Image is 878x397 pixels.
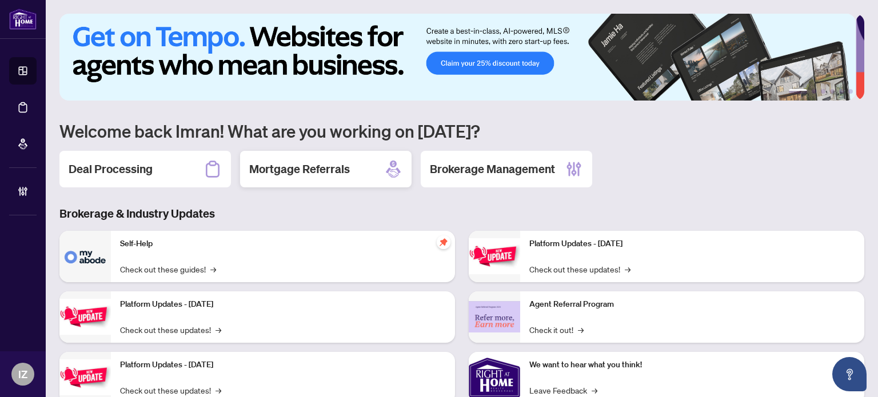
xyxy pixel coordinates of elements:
span: → [210,263,216,275]
p: Agent Referral Program [529,298,855,311]
a: Check out these updates!→ [529,263,630,275]
a: Check out these guides!→ [120,263,216,275]
span: pushpin [437,235,450,249]
button: 6 [848,89,853,94]
img: Agent Referral Program [469,301,520,332]
h2: Brokerage Management [430,161,555,177]
span: IZ [18,366,27,382]
h2: Mortgage Referrals [249,161,350,177]
p: Platform Updates - [DATE] [120,298,446,311]
span: → [215,384,221,396]
button: Open asap [832,357,867,391]
button: 1 [789,89,807,94]
button: 2 [812,89,816,94]
button: 5 [839,89,844,94]
span: → [578,323,584,336]
img: Self-Help [59,231,111,282]
p: Platform Updates - [DATE] [120,359,446,371]
span: → [215,323,221,336]
p: Self-Help [120,238,446,250]
img: logo [9,9,37,30]
img: Platform Updates - July 21, 2025 [59,359,111,395]
h3: Brokerage & Industry Updates [59,206,864,222]
p: Platform Updates - [DATE] [529,238,855,250]
h1: Welcome back Imran! What are you working on [DATE]? [59,120,864,142]
a: Leave Feedback→ [529,384,597,396]
a: Check it out!→ [529,323,584,336]
button: 4 [830,89,835,94]
a: Check out these updates!→ [120,384,221,396]
img: Slide 0 [59,14,856,101]
a: Check out these updates!→ [120,323,221,336]
img: Platform Updates - September 16, 2025 [59,299,111,335]
p: We want to hear what you think! [529,359,855,371]
h2: Deal Processing [69,161,153,177]
img: Platform Updates - June 23, 2025 [469,238,520,274]
button: 3 [821,89,825,94]
span: → [592,384,597,396]
span: → [625,263,630,275]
